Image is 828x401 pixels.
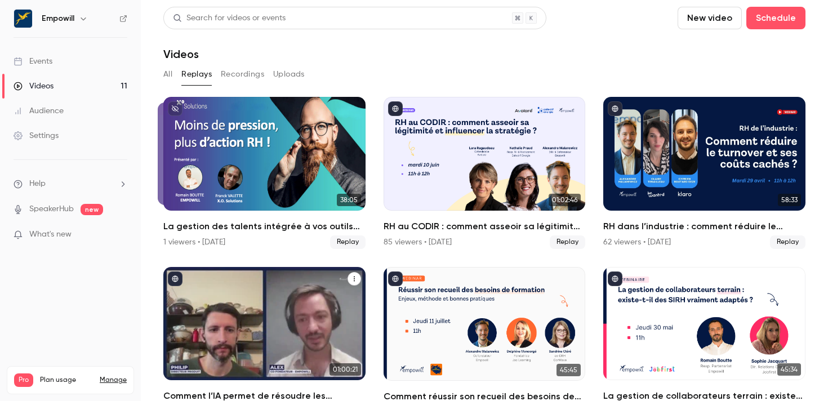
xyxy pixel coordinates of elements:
button: published [168,271,182,286]
h2: La gestion des talents intégrée à vos outils X.O Solutions [163,220,366,233]
button: Recordings [221,65,264,83]
div: Settings [14,130,59,141]
span: Replay [330,235,366,249]
button: Schedule [746,7,805,29]
span: What's new [29,229,72,240]
span: new [81,204,103,215]
h6: Empowill [42,13,74,24]
h2: RH dans l’industrie : comment réduire le turnover et ses coûts cachés ? [603,220,805,233]
div: Search for videos or events [173,12,286,24]
a: 01:02:46RH au CODIR : comment asseoir sa légitimité et influencer la stratégie ?85 viewers • [DAT... [384,97,586,249]
span: 01:00:21 [330,363,361,376]
button: published [608,271,622,286]
span: 45:45 [557,364,581,376]
h2: RH au CODIR : comment asseoir sa légitimité et influencer la stratégie ? [384,220,586,233]
button: unpublished [168,101,182,116]
button: published [608,101,622,116]
section: Videos [163,7,805,394]
button: published [388,271,403,286]
iframe: Noticeable Trigger [114,230,127,240]
button: published [388,101,403,116]
button: All [163,65,172,83]
li: RH au CODIR : comment asseoir sa légitimité et influencer la stratégie ? [384,97,586,249]
span: Help [29,178,46,190]
a: 58:33RH dans l’industrie : comment réduire le turnover et ses coûts cachés ?62 viewers • [DATE]Re... [603,97,805,249]
div: Audience [14,105,64,117]
div: Videos [14,81,54,92]
a: 38:0538:05La gestion des talents intégrée à vos outils X.O Solutions1 viewers • [DATE]Replay [163,97,366,249]
span: 01:02:46 [549,194,581,206]
span: Pro [14,373,33,387]
span: 38:05 [337,194,361,206]
div: 62 viewers • [DATE] [603,237,671,248]
a: SpeakerHub [29,203,74,215]
div: 85 viewers • [DATE] [384,237,452,248]
button: Replays [181,65,212,83]
img: Empowill [14,10,32,28]
div: 1 viewers • [DATE] [163,237,225,248]
div: Events [14,56,52,67]
button: Uploads [273,65,305,83]
span: 58:33 [778,194,801,206]
li: help-dropdown-opener [14,178,127,190]
span: 45:34 [777,363,801,376]
h1: Videos [163,47,199,61]
li: RH dans l’industrie : comment réduire le turnover et ses coûts cachés ? [603,97,805,249]
span: Replay [770,235,805,249]
span: Replay [550,235,585,249]
li: La gestion des talents intégrée à vos outils X.O Solutions [163,97,366,249]
button: New video [678,7,742,29]
a: Manage [100,376,127,385]
span: Plan usage [40,376,93,385]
